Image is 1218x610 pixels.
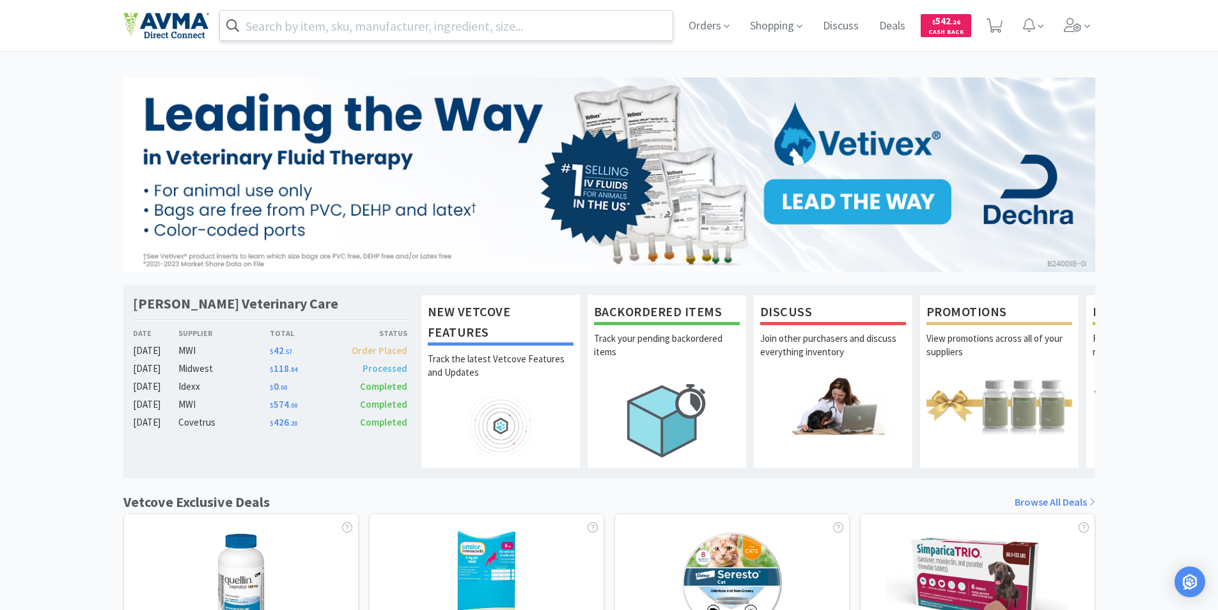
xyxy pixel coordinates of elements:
div: Total [270,327,339,339]
span: 42 [270,344,292,357]
div: MWI [178,343,270,358]
div: [DATE] [133,397,179,412]
img: 6bcff1d5513c4292bcae26201ab6776f.jpg [123,77,1095,272]
span: Completed [360,398,407,410]
div: Midwest [178,361,270,376]
div: Covetrus [178,415,270,430]
span: Processed [363,362,407,374]
p: View promotions across all of your suppliers [926,332,1072,376]
div: [DATE] [133,361,179,376]
img: hero_feature_roadmap.png [428,397,574,455]
span: $ [270,419,274,428]
h1: [PERSON_NAME] Veterinary Care [133,294,338,313]
span: . 20 [289,419,297,428]
a: DiscussJoin other purchasers and discuss everything inventory [753,294,913,469]
span: . 00 [289,401,297,410]
span: $ [270,348,274,356]
a: [DATE]Midwest$118.84Processed [133,361,408,376]
a: [DATE]Idexx$0.00Completed [133,379,408,394]
h1: Promotions [926,301,1072,325]
a: Browse All Deals [1015,494,1095,511]
div: [DATE] [133,379,179,394]
span: 542 [932,15,960,27]
h1: Backordered Items [594,301,740,325]
span: Cash Back [928,29,964,37]
div: Supplier [178,327,270,339]
span: . 57 [284,348,292,356]
span: $ [270,383,274,392]
p: Join other purchasers and discuss everything inventory [760,332,906,376]
span: 574 [270,398,297,410]
div: [DATE] [133,415,179,430]
p: Track the latest Vetcove Features and Updates [428,352,574,397]
a: PromotionsView promotions across all of your suppliers [919,294,1079,469]
a: Discuss [818,20,864,32]
img: hero_promotions.png [926,376,1072,435]
div: Date [133,327,179,339]
input: Search by item, sku, manufacturer, ingredient, size... [220,11,673,40]
span: . 26 [951,18,960,26]
a: Backordered ItemsTrack your pending backordered items [587,294,747,469]
span: 426 [270,416,297,428]
img: hero_discuss.png [760,376,906,435]
span: Completed [360,416,407,428]
h1: New Vetcove Features [428,301,574,346]
img: hero_backorders.png [594,376,740,464]
h1: Discuss [760,301,906,325]
span: . 00 [279,383,287,392]
div: Open Intercom Messenger [1175,566,1205,597]
span: . 84 [289,365,297,374]
div: [DATE] [133,343,179,358]
span: 0 [270,380,287,392]
div: Idexx [178,379,270,394]
h1: Vetcove Exclusive Deals [123,491,270,513]
a: [DATE]Covetrus$426.20Completed [133,415,408,430]
div: Status [339,327,408,339]
span: $ [932,18,935,26]
a: New Vetcove FeaturesTrack the latest Vetcove Features and Updates [421,294,581,469]
div: MWI [178,397,270,412]
span: $ [270,401,274,410]
a: [DATE]MWI$42.57Order Placed [133,343,408,358]
a: $542.26Cash Back [921,8,971,43]
span: $ [270,365,274,374]
a: Deals [874,20,910,32]
span: 118 [270,362,297,374]
span: Order Placed [352,344,407,357]
img: e4e33dab9f054f5782a47901c742baa9_102.png [123,12,209,39]
p: Track your pending backordered items [594,332,740,376]
a: [DATE]MWI$574.00Completed [133,397,408,412]
span: Completed [360,380,407,392]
